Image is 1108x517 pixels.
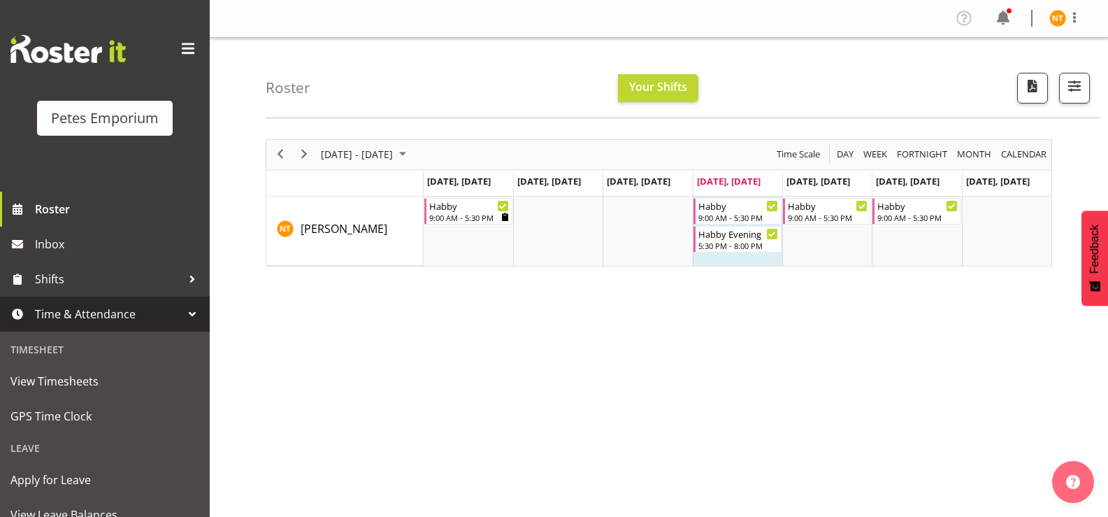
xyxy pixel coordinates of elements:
[955,146,994,163] button: Timeline Month
[862,146,888,163] span: Week
[999,146,1049,163] button: Month
[629,79,687,94] span: Your Shifts
[10,406,199,427] span: GPS Time Clock
[3,399,206,434] a: GPS Time Clock
[266,139,1052,267] div: Timeline Week of October 2, 2025
[1081,211,1108,306] button: Feedback - Show survey
[697,175,761,187] span: [DATE], [DATE]
[1088,225,1101,274] span: Feedback
[316,140,415,169] div: Sep 29 - Oct 05, 2025
[301,221,387,236] span: [PERSON_NAME]
[1017,73,1048,104] button: Download a PDF of the roster according to the set date range.
[1059,73,1090,104] button: Filter Shifts
[618,74,698,102] button: Your Shifts
[268,140,292,169] div: previous period
[3,434,206,462] div: Leave
[10,371,199,392] span: View Timesheets
[35,269,182,290] span: Shifts
[698,240,778,251] div: 5:30 PM - 8:00 PM
[35,304,182,325] span: Time & Attendance
[895,146,950,163] button: Fortnight
[3,462,206,497] a: Apply for Leave
[698,212,778,223] div: 9:00 AM - 5:30 PM
[956,146,993,163] span: Month
[1000,146,1048,163] span: calendar
[424,198,512,225] div: Nicole Thomson"s event - Habby Begin From Monday, September 29, 2025 at 9:00:00 AM GMT+13:00 Ends...
[835,146,856,163] button: Timeline Day
[775,146,823,163] button: Time Scale
[872,198,960,225] div: Nicole Thomson"s event - Habby Begin From Saturday, October 4, 2025 at 9:00:00 AM GMT+13:00 Ends ...
[517,175,581,187] span: [DATE], [DATE]
[429,199,509,213] div: Habby
[786,175,850,187] span: [DATE], [DATE]
[788,212,868,223] div: 9:00 AM - 5:30 PM
[877,212,957,223] div: 9:00 AM - 5:30 PM
[429,212,509,223] div: 9:00 AM - 5:30 PM
[693,226,782,253] div: Nicole Thomson"s event - Habby Evening Begin From Thursday, October 2, 2025 at 5:30:00 PM GMT+13:...
[877,199,957,213] div: Habby
[698,227,778,241] div: Habby Evening
[775,146,821,163] span: Time Scale
[319,146,394,163] span: [DATE] - [DATE]
[266,80,310,96] h4: Roster
[271,146,290,163] button: Previous
[1049,10,1066,27] img: nicole-thomson8388.jpg
[292,140,316,169] div: next period
[607,175,670,187] span: [DATE], [DATE]
[3,335,206,364] div: Timesheet
[319,146,412,163] button: October 2025
[1066,475,1080,489] img: help-xxl-2.png
[693,198,782,225] div: Nicole Thomson"s event - Habby Begin From Thursday, October 2, 2025 at 9:00:00 AM GMT+13:00 Ends ...
[835,146,855,163] span: Day
[10,469,199,490] span: Apply for Leave
[3,364,206,399] a: View Timesheets
[427,175,491,187] span: [DATE], [DATE]
[51,108,159,129] div: Petes Emporium
[876,175,940,187] span: [DATE], [DATE]
[788,199,868,213] div: Habby
[424,197,1051,266] table: Timeline Week of October 2, 2025
[698,199,778,213] div: Habby
[895,146,949,163] span: Fortnight
[35,199,203,220] span: Roster
[10,35,126,63] img: Rosterit website logo
[783,198,871,225] div: Nicole Thomson"s event - Habby Begin From Friday, October 3, 2025 at 9:00:00 AM GMT+13:00 Ends At...
[35,234,203,255] span: Inbox
[295,146,314,163] button: Next
[301,220,387,237] a: [PERSON_NAME]
[266,197,424,266] td: Nicole Thomson resource
[966,175,1030,187] span: [DATE], [DATE]
[861,146,890,163] button: Timeline Week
